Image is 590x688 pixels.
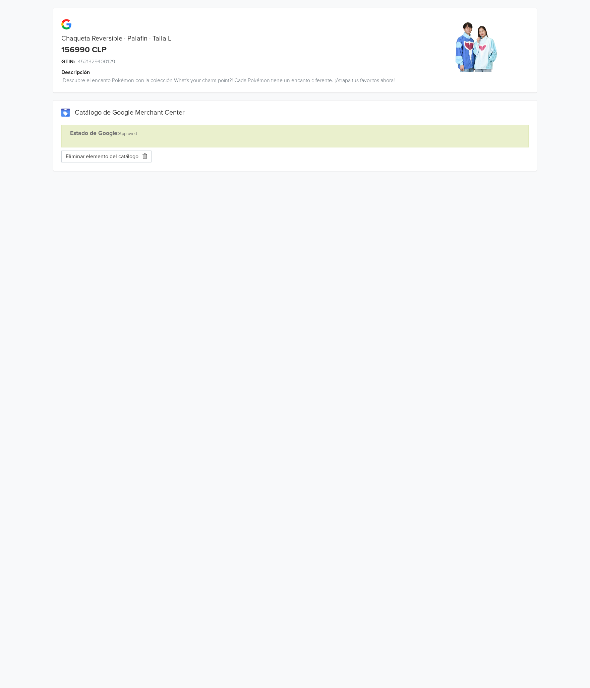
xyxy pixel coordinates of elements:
[61,45,107,55] div: 156990 CLP
[70,129,520,138] p: Approved
[78,58,115,66] span: 4521329400129
[61,109,529,117] div: Catálogo de Google Merchant Center
[53,76,416,84] div: ¡Descubre el encanto Pokémon con la colección What's your charm point?! Cada Pokémon tiene un enc...
[61,58,75,66] span: GTIN:
[61,68,424,76] div: Descripción
[61,150,152,163] button: Eliminar elemento del catálogo
[70,130,119,137] b: Estado de Google:
[451,21,501,72] img: product_image
[53,35,416,43] div: Chaqueta Reversible · Palafin · Talla L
